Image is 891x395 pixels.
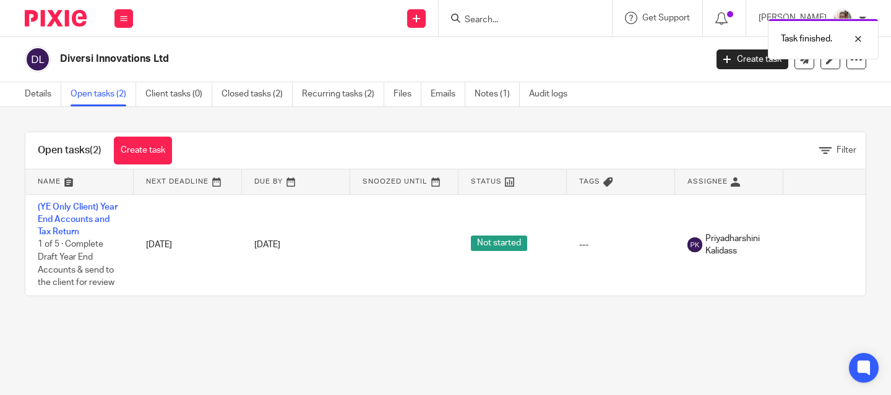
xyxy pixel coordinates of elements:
[471,236,527,251] span: Not started
[833,9,853,28] img: Matt%20Circle.png
[114,137,172,164] a: Create task
[837,146,856,155] span: Filter
[394,82,421,106] a: Files
[38,203,118,237] a: (YE Only Client) Year End Accounts and Tax Return
[529,82,577,106] a: Audit logs
[222,82,293,106] a: Closed tasks (2)
[90,145,101,155] span: (2)
[25,82,61,106] a: Details
[254,240,280,249] span: [DATE]
[25,10,87,27] img: Pixie
[25,46,51,72] img: svg%3E
[431,82,465,106] a: Emails
[475,82,520,106] a: Notes (1)
[38,144,101,157] h1: Open tasks
[38,240,114,287] span: 1 of 5 · Complete Draft Year End Accounts & send to the client for review
[71,82,136,106] a: Open tasks (2)
[717,49,788,69] a: Create task
[60,53,570,66] h2: Diversi Innovations Ltd
[363,178,428,185] span: Snoozed Until
[302,82,384,106] a: Recurring tasks (2)
[579,239,663,251] div: ---
[687,237,702,252] img: svg%3E
[471,178,502,185] span: Status
[579,178,600,185] span: Tags
[781,33,832,45] p: Task finished.
[705,232,771,258] span: Priyadharshini Kalidass
[134,194,242,295] td: [DATE]
[145,82,212,106] a: Client tasks (0)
